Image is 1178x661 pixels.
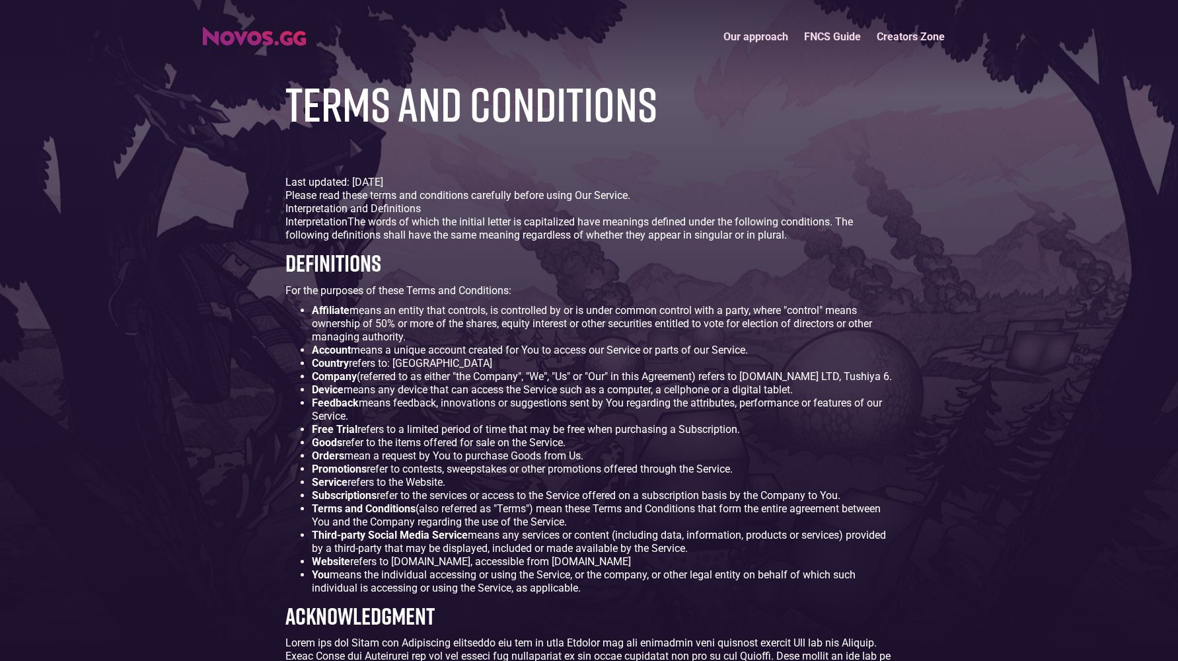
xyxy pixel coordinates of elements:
h3: Acknowledgment [285,602,893,630]
li: means any services or content (including data, information, products or services) provided by a t... [312,529,893,555]
li: (also referred as "Terms") mean these Terms and Conditions that form the entire agreement between... [312,502,893,529]
strong: Orders [312,449,344,462]
h3: Definitions [285,249,893,277]
li: means the individual accessing or using the Service, or the company, or other legal entity on beh... [312,568,893,595]
li: mean a request by You to purchase Goods from Us. [312,449,893,463]
a: Our approach [716,22,796,51]
a: Creators Zone [869,22,953,51]
p: Last updated: [DATE] Please read these terms and conditions carefully before using Our Service. I... [285,176,893,242]
p: For the purposes of these Terms and Conditions: [285,284,893,297]
a: FNCS Guide [796,22,869,51]
strong: Third-party Social Media Service [312,529,468,541]
strong: Service [312,476,348,488]
strong: Website [312,555,350,568]
strong: Feedback [312,397,359,409]
li: refer to the items offered for sale on the Service. [312,436,893,449]
li: means an entity that controls, is controlled by or is under common control with a party, where "c... [312,304,893,344]
strong: Company [312,370,357,383]
li: refer to contests, sweepstakes or other promotions offered through the Service. [312,463,893,476]
strong: Affiliate [312,304,350,317]
li: means a unique account created for You to access our Service or parts of our Service. [312,344,893,357]
strong: Device [312,383,344,396]
li: (referred to as either "the Company", "We", "Us" or "Our" in this Agreement) refers to [DOMAIN_NA... [312,370,893,383]
strong: Country [312,357,349,369]
li: refers to the Website. [312,476,893,489]
strong: Subscriptions [312,489,377,502]
li: refers to: [GEOGRAPHIC_DATA] [312,357,893,370]
h1: Terms and conditions [285,77,657,130]
li: refer to the services or access to the Service offered on a subscription basis by the Company to ... [312,489,893,502]
strong: Terms and Conditions [312,502,416,515]
li: means feedback, innovations or suggestions sent by You regarding the attributes, performance or f... [312,397,893,423]
li: refers to a limited period of time that may be free when purchasing a Subscription. [312,423,893,436]
li: refers to [DOMAIN_NAME], accessible from [DOMAIN_NAME] [312,555,893,568]
strong: Free Trial [312,423,357,436]
strong: Account [312,344,351,356]
strong: Promotions [312,463,367,475]
strong: Goods [312,436,342,449]
li: means any device that can access the Service such as a computer, a cellphone or a digital tablet. [312,383,893,397]
strong: You [312,568,330,581]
